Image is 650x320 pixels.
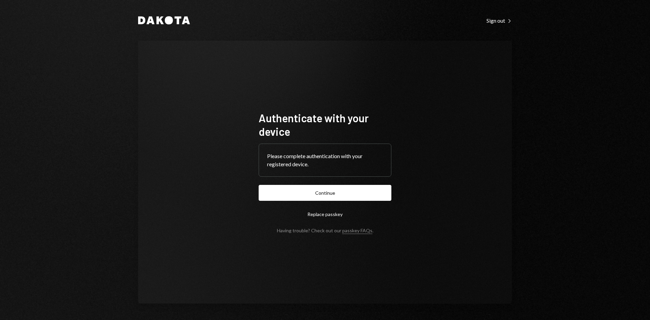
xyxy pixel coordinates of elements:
[259,206,391,222] button: Replace passkey
[277,228,373,233] div: Having trouble? Check out our .
[486,17,512,24] a: Sign out
[342,228,372,234] a: passkey FAQs
[259,185,391,201] button: Continue
[267,152,383,168] div: Please complete authentication with your registered device.
[259,111,391,138] h1: Authenticate with your device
